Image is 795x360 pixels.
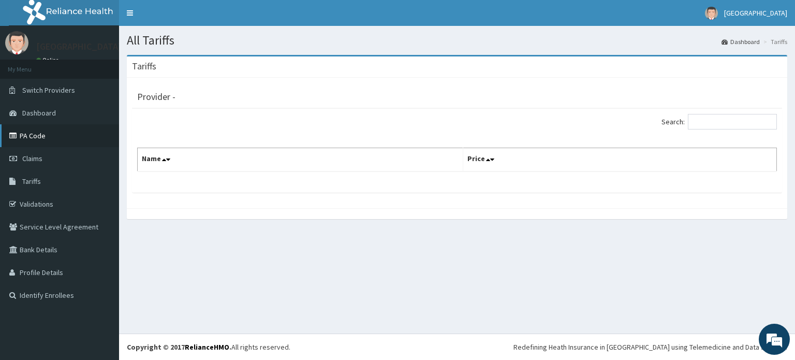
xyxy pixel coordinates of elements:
span: Switch Providers [22,85,75,95]
label: Search: [661,114,777,129]
span: [GEOGRAPHIC_DATA] [724,8,787,18]
li: Tariffs [761,37,787,46]
img: User Image [705,7,718,20]
strong: Copyright © 2017 . [127,342,231,352]
a: Dashboard [722,37,760,46]
span: Dashboard [22,108,56,118]
h3: Tariffs [132,62,156,71]
footer: All rights reserved. [119,334,795,360]
input: Search: [688,114,777,129]
th: Name [138,148,463,172]
span: Tariffs [22,177,41,186]
th: Price [463,148,776,172]
h3: Provider - [137,92,175,102]
a: Online [36,56,61,64]
div: Redefining Heath Insurance in [GEOGRAPHIC_DATA] using Telemedicine and Data Science! [513,342,787,352]
img: User Image [5,31,28,54]
p: [GEOGRAPHIC_DATA] [36,42,122,51]
a: RelianceHMO [185,342,229,352]
h1: All Tariffs [127,34,787,47]
span: Claims [22,154,42,163]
